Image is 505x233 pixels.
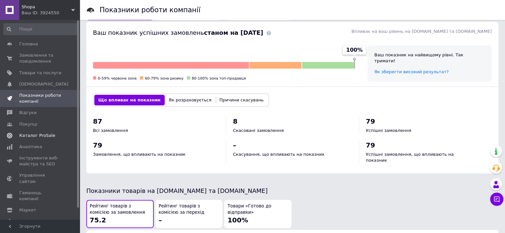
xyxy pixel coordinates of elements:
span: Відгуки [19,110,37,116]
span: Налаштування [19,218,53,224]
span: 0-59% червона зона [98,76,136,81]
span: Ваш показник успішних замовлень [93,29,263,36]
button: Що впливає на показник [94,95,165,105]
span: Товари та послуги [19,70,61,76]
span: Впливає на ваш рівень на [DOMAIN_NAME] та [DOMAIN_NAME] [351,29,492,34]
input: Пошук [3,23,78,35]
span: Рейтинг товарів з комісією за замовлення [90,203,150,215]
span: Всі замовлення [93,128,128,133]
span: Показники товарів на [DOMAIN_NAME] та [DOMAIN_NAME] [86,187,268,194]
span: 100% [227,216,248,224]
span: Маркет [19,207,36,213]
span: – [159,216,162,224]
div: Ваш ID: 3924550 [22,10,80,16]
a: Як зберегти високий результат? [374,69,449,74]
button: Рейтинг товарів з комісією за перехід– [155,200,223,228]
button: Товари «Готово до відправки»100% [224,200,292,228]
span: [DEMOGRAPHIC_DATA] [19,81,68,87]
span: 8 [233,117,237,125]
span: Замовлення та повідомлення [19,52,61,64]
span: Скасовані замовлення [233,128,284,133]
span: Показники роботи компанії [19,92,61,104]
span: 79 [93,141,102,149]
span: Успішні замовлення, що впливають на показник [366,152,454,163]
span: Гаманець компанії [19,190,61,202]
span: Каталог ProSale [19,133,55,139]
span: Товари «Готово до відправки» [227,203,288,215]
span: Замовлення, що впливають на показник [93,152,186,157]
span: Інструменти веб-майстра та SEO [19,155,61,167]
span: Аналітика [19,144,42,150]
button: Чат з покупцем [490,193,503,206]
span: Успішні замовлення [366,128,411,133]
span: 87 [93,117,102,125]
span: 100% [346,46,363,54]
button: Причини скасувань [215,95,268,105]
b: станом на [DATE] [204,29,263,36]
span: Покупці [19,121,37,127]
span: – [233,141,236,149]
span: 80-100% зона топ-продавця [192,76,246,81]
span: Головна [19,41,38,47]
button: Як розраховується [165,95,215,105]
button: Рейтинг товарів з комісією за замовлення75.2 [86,200,154,228]
span: 79 [366,117,375,125]
div: Ваш показник на найвищому рівні. Так тримати! [374,52,485,64]
span: Управління сайтом [19,172,61,184]
h1: Показники роботи компанії [100,6,201,14]
span: Скасування, що впливають на показник [233,152,324,157]
span: 75.2 [90,216,106,224]
span: Shopa [22,4,71,10]
span: Рейтинг товарів з комісією за перехід [159,203,219,215]
span: 79 [366,141,375,149]
span: 60-79% зона ризику [145,76,183,81]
